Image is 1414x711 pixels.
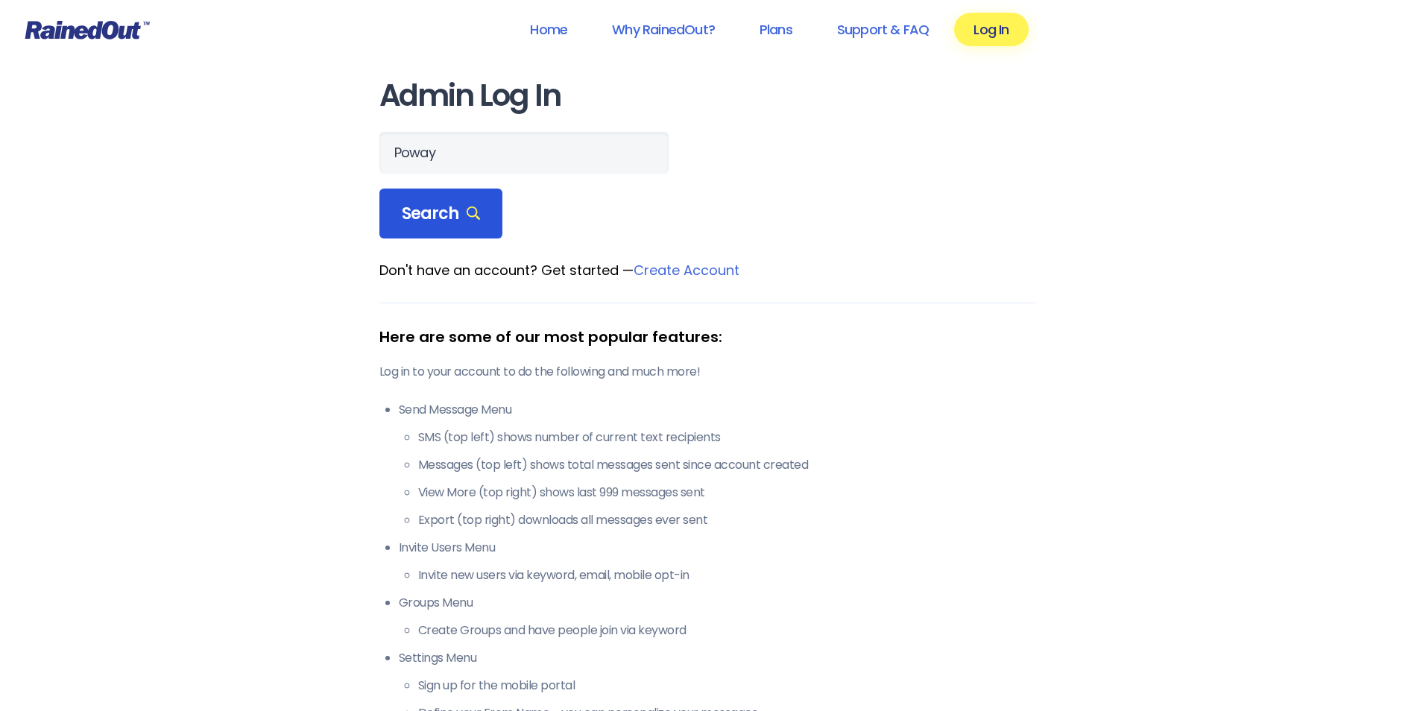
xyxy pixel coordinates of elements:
[379,326,1035,348] div: Here are some of our most popular features:
[379,189,503,239] div: Search
[418,429,1035,446] li: SMS (top left) shows number of current text recipients
[418,677,1035,695] li: Sign up for the mobile portal
[379,363,1035,381] p: Log in to your account to do the following and much more!
[818,13,948,46] a: Support & FAQ
[418,622,1035,639] li: Create Groups and have people join via keyword
[402,203,481,224] span: Search
[399,594,1035,639] li: Groups Menu
[418,511,1035,529] li: Export (top right) downloads all messages ever sent
[511,13,587,46] a: Home
[634,261,739,279] a: Create Account
[418,566,1035,584] li: Invite new users via keyword, email, mobile opt-in
[418,484,1035,502] li: View More (top right) shows last 999 messages sent
[418,456,1035,474] li: Messages (top left) shows total messages sent since account created
[740,13,812,46] a: Plans
[954,13,1028,46] a: Log In
[379,79,1035,113] h1: Admin Log In
[379,132,669,174] input: Search Orgs…
[399,401,1035,529] li: Send Message Menu
[593,13,734,46] a: Why RainedOut?
[399,539,1035,584] li: Invite Users Menu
